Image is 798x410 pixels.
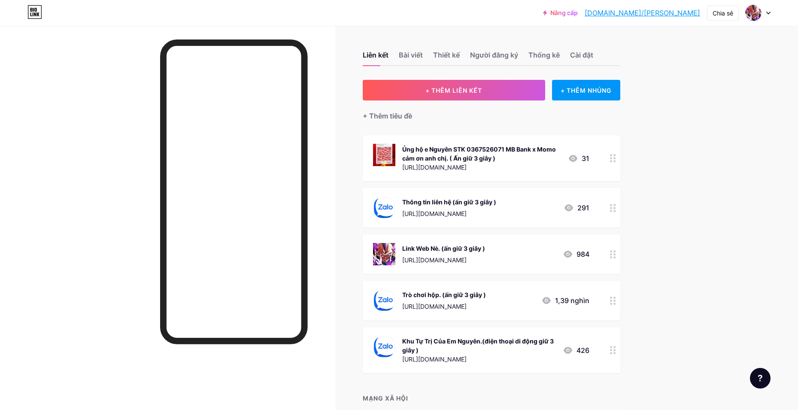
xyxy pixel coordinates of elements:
[402,256,467,264] font: [URL][DOMAIN_NAME]
[363,51,388,59] font: Liên kết
[402,146,556,162] font: Ủng hộ e Nguyên STK 0367526071 MB Bank x Momo cảm ơn anh chị. ( Ấn giữ 3 giây )
[402,291,486,298] font: Trò chơi hộp. (ấn giữ 3 giây )
[363,395,408,402] font: MẠNG XÃ HỘI
[402,337,554,354] font: Khu Tự Trị Của Em Nguyên.(điện thoại di động giữ 3 giây )
[402,164,467,171] font: [URL][DOMAIN_NAME]
[577,203,589,212] font: 291
[373,144,395,166] img: Ủng hộ e Nguyên STK 0367526071 MB Bank x Momo cảm ơn anh chị. ( Ấn giữ 3 giây )
[402,210,467,217] font: [URL][DOMAIN_NAME]
[433,51,460,59] font: Thiết kế
[373,243,395,265] img: Link Web Nè. (ấn giữ 3 giây )
[577,250,589,258] font: 984
[470,51,518,59] font: Người đăng ký
[582,154,589,163] font: 31
[363,112,412,120] font: + Thêm tiêu đề
[373,336,395,358] img: Khu Tự Trị Của Em Nguyên.(điện thoại di động giữ 3 giây )
[570,51,593,59] font: Cài đặt
[402,303,467,310] font: [URL][DOMAIN_NAME]
[528,51,560,59] font: Thống kê
[713,9,733,17] font: Chia sẻ
[373,289,395,312] img: Trò chơi hộp. (ấn giữ 3 giây )
[402,355,467,363] font: [URL][DOMAIN_NAME]
[561,87,612,94] font: + THÊM NHÚNG
[577,346,589,355] font: 426
[425,87,482,94] font: + THÊM LIÊN KẾT
[402,245,485,252] font: Link Web Nè. (ấn giữ 3 giây )
[402,198,496,206] font: Thông tin liên hệ (ấn giữ 3 giây )
[363,80,545,100] button: + THÊM LIÊN KẾT
[555,296,589,305] font: 1,39 nghìn
[585,9,700,17] font: [DOMAIN_NAME]/[PERSON_NAME]
[745,5,762,21] img: Jr Nguyên
[585,8,700,18] a: [DOMAIN_NAME]/[PERSON_NAME]
[399,51,423,59] font: Bài viết
[550,9,578,16] font: Nâng cấp
[373,197,395,219] img: Thông tin liên hệ (ấn giữ 3 giây )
